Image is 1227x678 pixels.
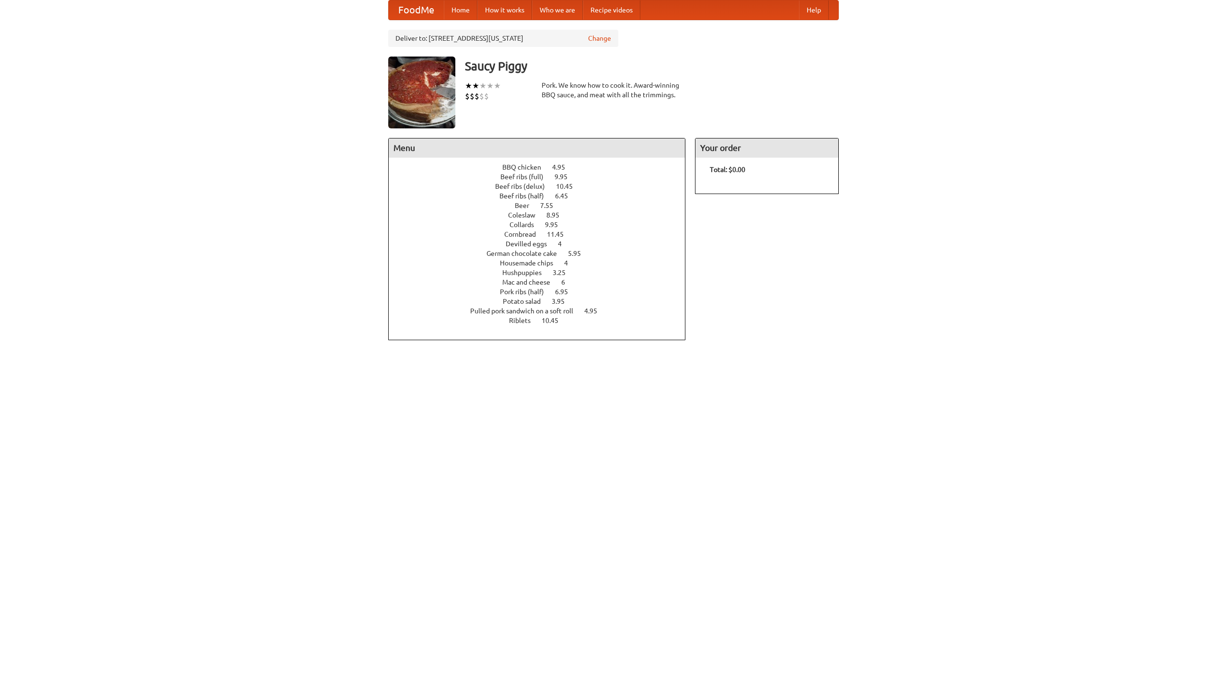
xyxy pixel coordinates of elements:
span: 3.95 [552,298,574,305]
a: Housemade chips 4 [500,259,586,267]
a: Change [588,34,611,43]
span: 7.55 [540,202,563,209]
span: 10.45 [542,317,568,324]
span: Collards [509,221,544,229]
li: $ [479,91,484,102]
span: 4.95 [584,307,607,315]
span: 3.25 [553,269,575,276]
span: 5.95 [568,250,590,257]
span: BBQ chicken [502,163,551,171]
a: Mac and cheese 6 [502,278,583,286]
span: 10.45 [556,183,582,190]
li: $ [465,91,470,102]
a: FoodMe [389,0,444,20]
span: Beef ribs (half) [499,192,554,200]
a: German chocolate cake 5.95 [486,250,599,257]
li: $ [484,91,489,102]
a: Cornbread 11.45 [504,230,581,238]
span: Mac and cheese [502,278,560,286]
a: Pork ribs (half) 6.95 [500,288,586,296]
a: Potato salad 3.95 [503,298,582,305]
span: Beer [515,202,539,209]
span: 9.95 [555,173,577,181]
a: Riblets 10.45 [509,317,576,324]
span: 4 [564,259,578,267]
a: Hushpuppies 3.25 [502,269,583,276]
a: Pulled pork sandwich on a soft roll 4.95 [470,307,615,315]
a: Beef ribs (delux) 10.45 [495,183,590,190]
a: Help [799,0,829,20]
h4: Menu [389,138,685,158]
img: angular.jpg [388,57,455,128]
a: Beer 7.55 [515,202,571,209]
li: $ [470,91,475,102]
span: Hushpuppies [502,269,551,276]
a: Who we are [532,0,583,20]
a: How it works [477,0,532,20]
li: ★ [479,80,486,91]
span: 6 [561,278,575,286]
span: Riblets [509,317,540,324]
span: Devilled eggs [506,240,556,248]
div: Pork. We know how to cook it. Award-winning BBQ sauce, and meat with all the trimmings. [542,80,685,100]
b: Total: $0.00 [710,166,745,173]
li: ★ [472,80,479,91]
span: 6.45 [555,192,578,200]
span: 8.95 [546,211,569,219]
li: ★ [465,80,472,91]
h4: Your order [695,138,838,158]
div: Deliver to: [STREET_ADDRESS][US_STATE] [388,30,618,47]
span: 6.95 [555,288,578,296]
span: German chocolate cake [486,250,567,257]
span: Pulled pork sandwich on a soft roll [470,307,583,315]
a: Beef ribs (full) 9.95 [500,173,585,181]
li: $ [475,91,479,102]
a: Coleslaw 8.95 [508,211,577,219]
a: Beef ribs (half) 6.45 [499,192,586,200]
a: BBQ chicken 4.95 [502,163,583,171]
span: Beef ribs (full) [500,173,553,181]
span: Beef ribs (delux) [495,183,555,190]
a: Collards 9.95 [509,221,576,229]
a: Recipe videos [583,0,640,20]
span: 9.95 [545,221,567,229]
li: ★ [494,80,501,91]
a: Devilled eggs 4 [506,240,579,248]
span: Coleslaw [508,211,545,219]
li: ★ [486,80,494,91]
span: Pork ribs (half) [500,288,554,296]
span: Potato salad [503,298,550,305]
span: 4 [558,240,571,248]
span: Housemade chips [500,259,563,267]
span: 11.45 [547,230,573,238]
span: Cornbread [504,230,545,238]
a: Home [444,0,477,20]
span: 4.95 [552,163,575,171]
h3: Saucy Piggy [465,57,839,76]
